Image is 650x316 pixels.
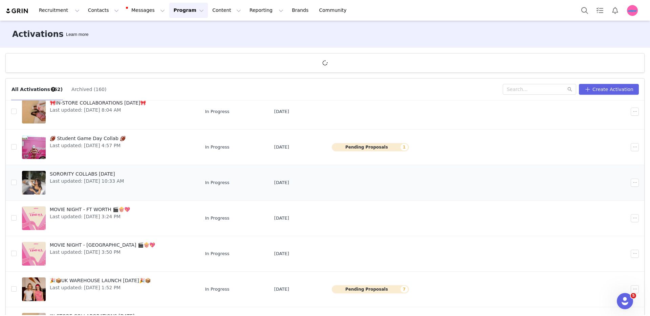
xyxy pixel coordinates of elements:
span: [DATE] [274,286,289,293]
a: MOVIE NIGHT - [GEOGRAPHIC_DATA] 🎬🍿💖Last updated: [DATE] 3:50 PM [22,240,194,267]
span: [DATE] [274,215,289,222]
span: In Progress [205,250,230,257]
button: Search [577,3,592,18]
span: SORORITY COLLABS [DATE] [50,171,124,178]
button: Create Activation [579,84,639,95]
span: Last updated: [DATE] 10:33 AM [50,178,124,185]
span: 🏈 Student Game Day Collab 🏈 [50,135,126,142]
a: SORORITY COLLABS [DATE]Last updated: [DATE] 10:33 AM [22,169,194,196]
span: MOVIE NIGHT - FT WORTH 🎬🍿💖 [50,206,130,213]
span: [DATE] [274,108,289,115]
a: 🎉📦UK WAREHOUSE LAUNCH [DATE]🎉📦Last updated: [DATE] 1:52 PM [22,276,194,303]
a: 🎀IN-STORE COLLABORATIONS [DATE]🎀Last updated: [DATE] 8:04 AM [22,98,194,125]
a: MOVIE NIGHT - FT WORTH 🎬🍿💖Last updated: [DATE] 3:24 PM [22,205,194,232]
span: Last updated: [DATE] 3:24 PM [50,213,130,220]
span: In Progress [205,179,230,186]
input: Search... [503,84,576,95]
i: icon: search [567,87,572,92]
img: fd1cbe3e-7938-4636-b07e-8de74aeae5d6.jpg [627,5,638,16]
span: [DATE] [274,250,289,257]
div: Tooltip anchor [50,86,56,92]
h3: Activations [12,28,64,40]
span: [DATE] [274,179,289,186]
a: 🏈 Student Game Day Collab 🏈Last updated: [DATE] 4:57 PM [22,134,194,161]
button: Pending Proposals7 [332,285,409,293]
button: Pending Proposals1 [332,143,409,151]
span: Last updated: [DATE] 4:57 PM [50,142,126,149]
span: 5 [631,293,636,298]
span: 🎉📦UK WAREHOUSE LAUNCH [DATE]🎉📦 [50,277,151,284]
span: In Progress [205,144,230,151]
a: Brands [288,3,315,18]
button: Contacts [84,3,123,18]
span: In Progress [205,286,230,293]
iframe: Intercom live chat [617,293,633,309]
span: In Progress [205,108,230,115]
span: In Progress [205,215,230,222]
img: grin logo [5,8,29,14]
button: Notifications [608,3,623,18]
button: Reporting [245,3,287,18]
button: Archived (160) [71,84,107,95]
span: Last updated: [DATE] 1:52 PM [50,284,151,291]
div: Tooltip anchor [65,31,90,38]
span: Last updated: [DATE] 8:04 AM [50,107,146,114]
button: Messages [123,3,169,18]
button: Content [208,3,245,18]
a: Community [315,3,354,18]
span: [DATE] [274,144,289,151]
span: MOVIE NIGHT - [GEOGRAPHIC_DATA] 🎬🍿💖 [50,242,155,249]
span: 🎀IN-STORE COLLABORATIONS [DATE]🎀 [50,99,146,107]
button: Profile [623,5,645,16]
button: Recruitment [35,3,84,18]
span: Last updated: [DATE] 3:50 PM [50,249,155,256]
a: Tasks [592,3,607,18]
button: Program [169,3,208,18]
button: All Activations (62) [11,84,63,95]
